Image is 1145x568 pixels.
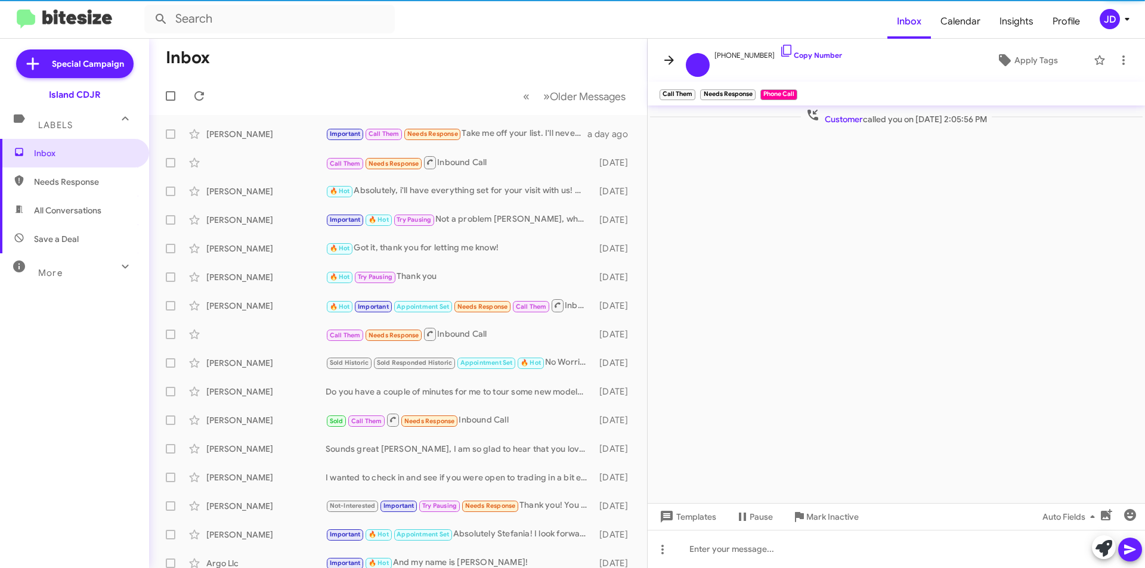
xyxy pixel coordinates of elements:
[965,49,1088,71] button: Apply Tags
[521,359,541,367] span: 🔥 Hot
[16,49,134,78] a: Special Campaign
[330,359,369,367] span: Sold Historic
[369,559,389,567] span: 🔥 Hot
[206,214,326,226] div: [PERSON_NAME]
[206,414,326,426] div: [PERSON_NAME]
[593,300,638,312] div: [DATE]
[457,303,508,311] span: Needs Response
[206,243,326,254] div: [PERSON_NAME]
[1042,506,1100,527] span: Auto Fields
[593,271,638,283] div: [DATE]
[326,356,593,370] div: No Worries, I will make sure to have everything ready by the time they arrive! Safe travels!
[726,506,782,527] button: Pause
[206,300,326,312] div: [PERSON_NAME]
[330,417,343,425] span: Sold
[806,506,859,527] span: Mark Inactive
[38,268,63,278] span: More
[326,270,593,284] div: Thank you
[825,114,863,125] span: Customer
[369,216,389,224] span: 🔥 Hot
[206,529,326,541] div: [PERSON_NAME]
[34,204,101,216] span: All Conversations
[326,412,593,427] div: Inbound Call
[1090,9,1132,29] button: JD
[648,506,726,527] button: Templates
[1100,9,1120,29] div: JD
[34,233,79,245] span: Save a Deal
[206,128,326,140] div: [PERSON_NAME]
[326,241,593,255] div: Got it, thank you for letting me know!
[326,127,587,141] div: Take me off your list. I'll never come by to have someone waste my time. If you want to provide a...
[1043,4,1090,39] a: Profile
[990,4,1043,39] a: Insights
[782,506,868,527] button: Mark Inactive
[330,530,361,538] span: Important
[1033,506,1109,527] button: Auto Fields
[801,108,992,125] span: called you on [DATE] 2:05:56 PM
[330,331,361,339] span: Call Them
[536,84,633,108] button: Next
[593,386,638,398] div: [DATE]
[593,443,638,455] div: [DATE]
[404,417,455,425] span: Needs Response
[593,243,638,254] div: [DATE]
[206,386,326,398] div: [PERSON_NAME]
[760,89,797,100] small: Phone Call
[593,357,638,369] div: [DATE]
[369,331,419,339] span: Needs Response
[358,273,392,281] span: Try Pausing
[330,130,361,138] span: Important
[700,89,755,100] small: Needs Response
[593,185,638,197] div: [DATE]
[206,471,326,483] div: [PERSON_NAME]
[326,298,593,313] div: Inbound Call
[383,502,414,510] span: Important
[516,84,537,108] button: Previous
[465,502,516,510] span: Needs Response
[660,89,695,100] small: Call Them
[369,130,400,138] span: Call Them
[750,506,773,527] span: Pause
[397,530,449,538] span: Appointment Set
[326,327,593,342] div: Inbound Call
[779,51,842,60] a: Copy Number
[397,216,431,224] span: Try Pausing
[516,84,633,108] nav: Page navigation example
[49,89,101,101] div: Island CDJR
[657,506,716,527] span: Templates
[206,500,326,512] div: [PERSON_NAME]
[358,303,389,311] span: Important
[516,303,547,311] span: Call Them
[144,5,395,33] input: Search
[1014,49,1058,71] span: Apply Tags
[206,185,326,197] div: [PERSON_NAME]
[206,271,326,283] div: [PERSON_NAME]
[206,443,326,455] div: [PERSON_NAME]
[330,216,361,224] span: Important
[714,44,842,61] span: [PHONE_NUMBER]
[326,499,593,513] div: Thank you! You do the same!
[326,386,593,398] div: Do you have a couple of minutes for me to tour some new models, we can go over some new leases, a...
[326,527,593,541] div: Absolutely Stefania! I look forward to meeting with you then!
[887,4,931,39] span: Inbox
[460,359,513,367] span: Appointment Set
[593,414,638,426] div: [DATE]
[166,48,210,67] h1: Inbox
[330,187,350,195] span: 🔥 Hot
[593,157,638,169] div: [DATE]
[330,303,350,311] span: 🔥 Hot
[523,89,530,104] span: «
[369,160,419,167] span: Needs Response
[369,530,389,538] span: 🔥 Hot
[931,4,990,39] a: Calendar
[593,214,638,226] div: [DATE]
[550,90,626,103] span: Older Messages
[587,128,638,140] div: a day ago
[330,160,361,167] span: Call Them
[397,303,449,311] span: Appointment Set
[206,357,326,369] div: [PERSON_NAME]
[330,273,350,281] span: 🔥 Hot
